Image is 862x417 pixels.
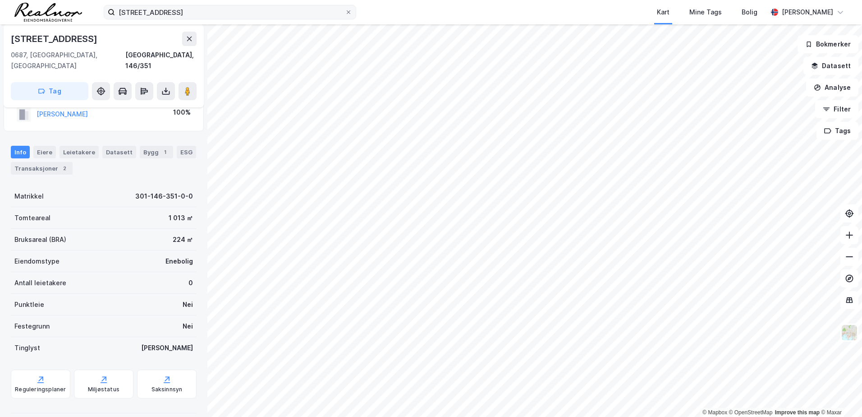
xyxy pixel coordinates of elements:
button: Datasett [803,57,858,75]
div: Kontrollprogram for chat [817,374,862,417]
div: [PERSON_NAME] [141,343,193,353]
div: 1 [160,148,170,157]
div: Tinglyst [14,343,40,353]
div: 301-146-351-0-0 [135,191,193,202]
div: Mine Tags [689,7,722,18]
a: Mapbox [702,409,727,416]
div: 0 [188,278,193,288]
div: Antall leietakere [14,278,66,288]
div: Info [11,146,30,158]
div: ESG [177,146,196,158]
div: Punktleie [14,299,44,310]
div: Festegrunn [14,321,50,332]
img: Z [841,324,858,341]
div: Eiendomstype [14,256,60,267]
div: 224 ㎡ [173,234,193,245]
img: realnor-logo.934646d98de889bb5806.png [14,3,82,22]
div: Leietakere [60,146,99,158]
div: [GEOGRAPHIC_DATA], 146/351 [125,50,197,71]
div: Nei [183,321,193,332]
div: Enebolig [165,256,193,267]
div: [PERSON_NAME] [782,7,833,18]
div: 100% [173,107,191,118]
div: Bolig [742,7,757,18]
div: 0687, [GEOGRAPHIC_DATA], [GEOGRAPHIC_DATA] [11,50,125,71]
div: Transaksjoner [11,162,73,175]
button: Filter [815,100,858,118]
div: Matrikkel [14,191,44,202]
div: Datasett [102,146,136,158]
div: Reguleringsplaner [15,386,66,393]
div: Nei [183,299,193,310]
a: Improve this map [775,409,820,416]
iframe: Chat Widget [817,374,862,417]
div: Bruksareal (BRA) [14,234,66,245]
button: Tag [11,82,88,100]
div: 2 [60,164,69,173]
div: Kart [657,7,669,18]
a: OpenStreetMap [729,409,773,416]
button: Tags [816,122,858,140]
div: Eiere [33,146,56,158]
div: Tomteareal [14,213,50,223]
input: Søk på adresse, matrikkel, gårdeiere, leietakere eller personer [115,5,345,19]
button: Bokmerker [798,35,858,53]
div: [STREET_ADDRESS] [11,32,99,46]
button: Analyse [806,79,858,97]
div: Miljøstatus [88,386,119,393]
div: Saksinnsyn [151,386,183,393]
div: 1 013 ㎡ [169,213,193,223]
div: Bygg [140,146,173,158]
